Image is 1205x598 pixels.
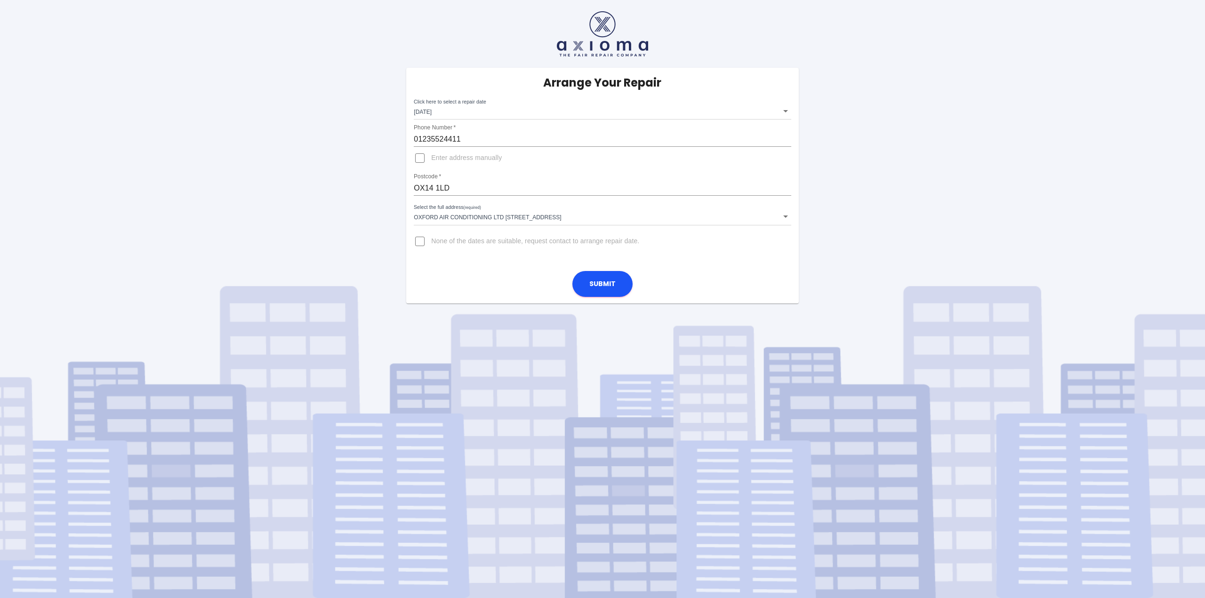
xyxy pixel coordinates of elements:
label: Select the full address [414,204,481,211]
span: Enter address manually [431,153,502,163]
span: None of the dates are suitable, request contact to arrange repair date. [431,237,639,246]
img: axioma [557,11,648,56]
div: Oxford Air Conditioning Ltd [STREET_ADDRESS] [414,208,791,225]
label: Postcode [414,173,441,181]
label: Phone Number [414,124,456,132]
button: Submit [572,271,633,297]
h5: Arrange Your Repair [543,75,661,90]
div: [DATE] [414,103,791,120]
small: (required) [464,206,481,210]
label: Click here to select a repair date [414,98,486,105]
